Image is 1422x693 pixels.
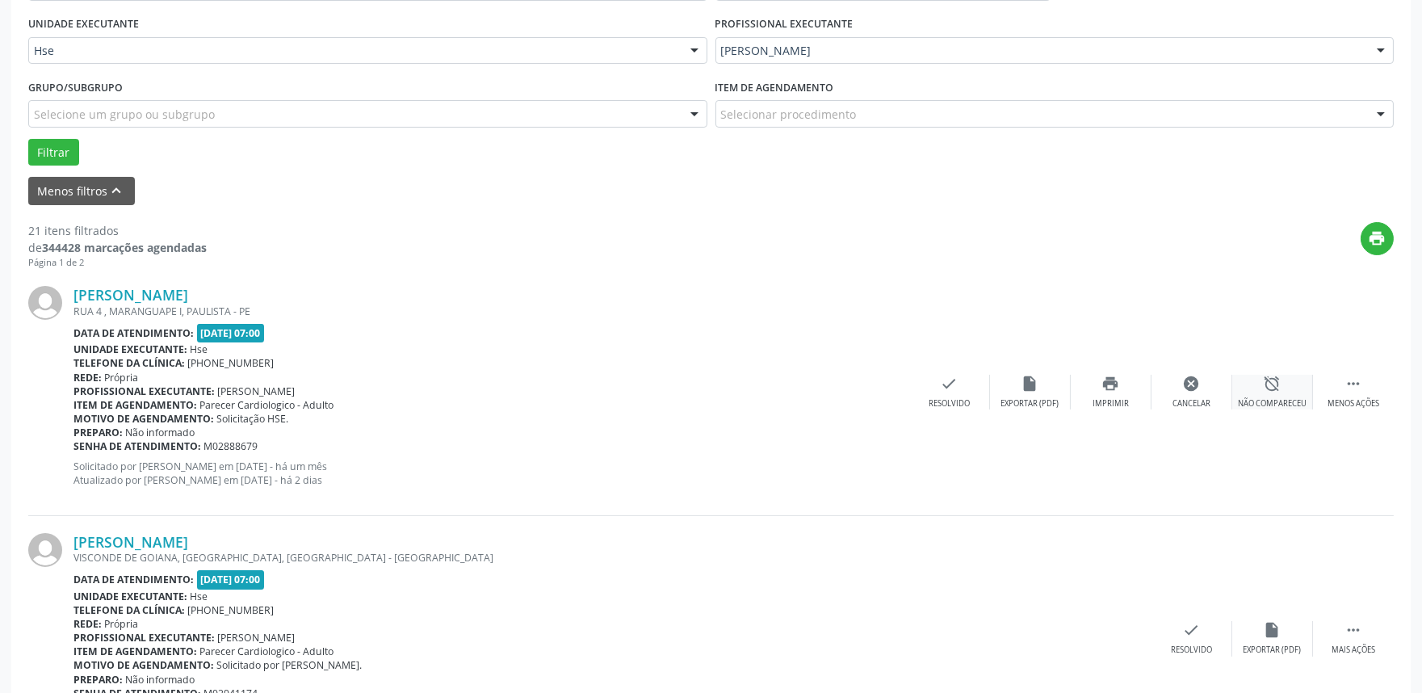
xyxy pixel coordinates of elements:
span: Solicitação HSE. [217,412,289,426]
i: check [941,375,958,393]
label: Item de agendamento [715,75,834,100]
div: RUA 4 , MARANGUAPE I, PAULISTA - PE [73,304,909,318]
span: Própria [105,371,139,384]
label: UNIDADE EXECUTANTE [28,12,139,37]
i: insert_drive_file [1264,621,1281,639]
b: Profissional executante: [73,384,215,398]
b: Preparo: [73,673,123,687]
label: PROFISSIONAL EXECUTANTE [715,12,854,37]
div: Exportar (PDF) [1244,645,1302,656]
p: Solicitado por [PERSON_NAME] em [DATE] - há um mês Atualizado por [PERSON_NAME] em [DATE] - há 2 ... [73,460,909,487]
button: print [1361,222,1394,255]
b: Item de agendamento: [73,398,197,412]
span: [PHONE_NUMBER] [188,356,275,370]
button: Filtrar [28,139,79,166]
span: Hse [191,342,208,356]
div: Menos ações [1328,398,1379,409]
i: check [1183,621,1201,639]
div: Exportar (PDF) [1001,398,1059,409]
span: Parecer Cardiologico - Adulto [200,398,334,412]
a: [PERSON_NAME] [73,286,188,304]
span: Própria [105,617,139,631]
i:  [1344,375,1362,393]
div: Imprimir [1093,398,1129,409]
i: print [1102,375,1120,393]
b: Data de atendimento: [73,326,194,340]
b: Motivo de agendamento: [73,658,214,672]
span: Não informado [126,426,195,439]
div: VISCONDE DE GOIANA, [GEOGRAPHIC_DATA], [GEOGRAPHIC_DATA] - [GEOGRAPHIC_DATA] [73,551,1151,565]
i:  [1344,621,1362,639]
span: Selecione um grupo ou subgrupo [34,106,215,123]
i: print [1369,229,1386,247]
div: Mais ações [1332,645,1375,656]
span: Parecer Cardiologico - Adulto [200,645,334,658]
span: Solicitado por [PERSON_NAME]. [217,658,363,672]
button: Menos filtroskeyboard_arrow_up [28,177,135,205]
i: alarm_off [1264,375,1281,393]
span: Hse [191,590,208,603]
b: Rede: [73,617,102,631]
span: Selecionar procedimento [721,106,857,123]
div: Resolvido [1171,645,1212,656]
div: Não compareceu [1238,398,1307,409]
b: Profissional executante: [73,631,215,645]
span: Não informado [126,673,195,687]
span: [DATE] 07:00 [197,570,265,589]
b: Preparo: [73,426,123,439]
strong: 344428 marcações agendadas [42,240,207,255]
b: Motivo de agendamento: [73,412,214,426]
b: Unidade executante: [73,590,187,603]
div: Cancelar [1172,398,1210,409]
b: Senha de atendimento: [73,439,201,453]
span: [DATE] 07:00 [197,324,265,342]
div: de [28,239,207,256]
div: 21 itens filtrados [28,222,207,239]
a: [PERSON_NAME] [73,533,188,551]
b: Rede: [73,371,102,384]
i: keyboard_arrow_up [108,182,126,199]
span: [PHONE_NUMBER] [188,603,275,617]
i: cancel [1183,375,1201,393]
b: Telefone da clínica: [73,603,185,617]
span: M02888679 [204,439,258,453]
b: Item de agendamento: [73,645,197,658]
i: insert_drive_file [1021,375,1039,393]
span: Hse [34,43,674,59]
b: Unidade executante: [73,342,187,356]
img: img [28,286,62,320]
div: Resolvido [929,398,970,409]
span: [PERSON_NAME] [721,43,1361,59]
label: Grupo/Subgrupo [28,75,123,100]
b: Telefone da clínica: [73,356,185,370]
b: Data de atendimento: [73,573,194,586]
span: [PERSON_NAME] [218,631,296,645]
div: Página 1 de 2 [28,256,207,270]
img: img [28,533,62,567]
span: [PERSON_NAME] [218,384,296,398]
